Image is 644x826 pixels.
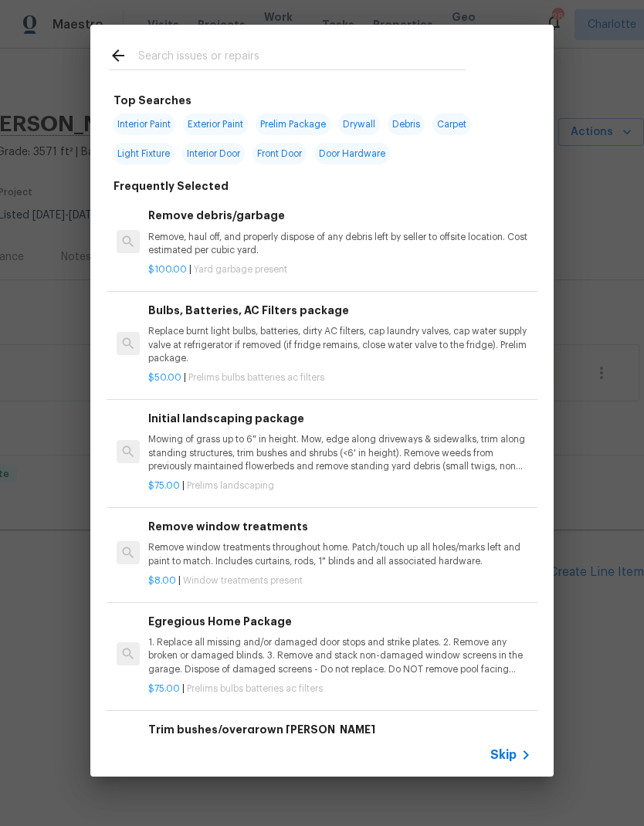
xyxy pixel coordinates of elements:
[338,113,380,135] span: Drywall
[490,747,517,763] span: Skip
[148,371,531,384] p: |
[148,518,531,535] h6: Remove window treatments
[148,541,531,567] p: Remove window treatments throughout home. Patch/touch up all holes/marks left and paint to match....
[188,373,324,382] span: Prelims bulbs batteries ac filters
[183,113,248,135] span: Exterior Paint
[388,113,425,135] span: Debris
[113,113,175,135] span: Interior Paint
[148,636,531,675] p: 1. Replace all missing and/or damaged door stops and strike plates. 2. Remove any broken or damag...
[113,143,175,164] span: Light Fixture
[148,207,531,224] h6: Remove debris/garbage
[148,684,180,693] span: $75.00
[148,574,531,587] p: |
[148,576,176,585] span: $8.00
[432,113,471,135] span: Carpet
[148,325,531,364] p: Replace burnt light bulbs, batteries, dirty AC filters, cap laundry valves, cap water supply valv...
[148,433,531,472] p: Mowing of grass up to 6" in height. Mow, edge along driveways & sidewalks, trim along standing st...
[148,479,531,493] p: |
[183,576,303,585] span: Window treatments present
[314,143,390,164] span: Door Hardware
[148,231,531,257] p: Remove, haul off, and properly dispose of any debris left by seller to offsite location. Cost est...
[148,373,181,382] span: $50.00
[148,613,531,630] h6: Egregious Home Package
[148,481,180,490] span: $75.00
[187,481,274,490] span: Prelims landscaping
[148,302,531,319] h6: Bulbs, Batteries, AC Filters package
[182,143,245,164] span: Interior Door
[114,92,192,109] h6: Top Searches
[148,263,531,276] p: |
[148,265,187,274] span: $100.00
[256,113,330,135] span: Prelim Package
[148,721,531,738] h6: Trim bushes/overgrown [PERSON_NAME]
[148,410,531,427] h6: Initial landscaping package
[194,265,287,274] span: Yard garbage present
[253,143,307,164] span: Front Door
[114,178,229,195] h6: Frequently Selected
[187,684,323,693] span: Prelims bulbs batteries ac filters
[148,682,531,696] p: |
[138,46,466,69] input: Search issues or repairs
